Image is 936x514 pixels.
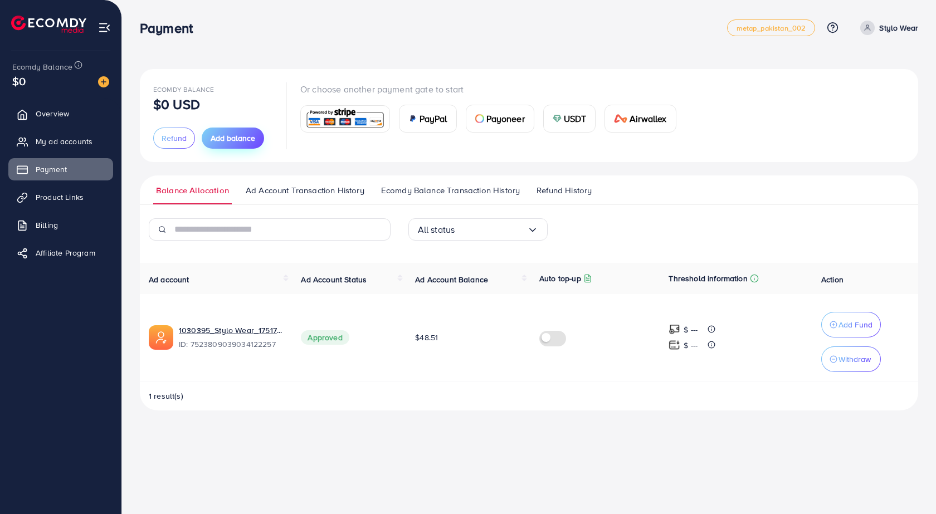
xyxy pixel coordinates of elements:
[98,76,109,87] img: image
[8,158,113,180] a: Payment
[418,221,455,238] span: All status
[153,85,214,94] span: Ecomdy Balance
[684,323,698,336] p: $ ---
[36,108,69,119] span: Overview
[8,242,113,264] a: Affiliate Program
[879,21,918,35] p: Stylo Wear
[149,274,189,285] span: Ad account
[604,105,676,133] a: cardAirwallex
[486,112,525,125] span: Payoneer
[737,25,806,32] span: metap_pakistan_002
[300,105,390,133] a: card
[669,272,747,285] p: Threshold information
[466,105,534,133] a: cardPayoneer
[179,325,283,350] div: <span class='underline'>1030395_Stylo Wear_1751773316264</span></br>7523809039034122257
[12,61,72,72] span: Ecomdy Balance
[455,221,526,238] input: Search for option
[149,325,173,350] img: ic-ads-acc.e4c84228.svg
[889,464,928,506] iframe: Chat
[727,19,816,36] a: metap_pakistan_002
[179,325,283,336] a: 1030395_Stylo Wear_1751773316264
[537,184,592,197] span: Refund History
[11,16,86,33] img: logo
[838,318,872,331] p: Add Fund
[36,247,95,258] span: Affiliate Program
[179,339,283,350] span: ID: 7523809039034122257
[202,128,264,149] button: Add balance
[98,21,111,34] img: menu
[553,114,562,123] img: card
[420,112,447,125] span: PayPal
[669,324,680,335] img: top-up amount
[821,274,844,285] span: Action
[156,184,229,197] span: Balance Allocation
[856,21,918,35] a: Stylo Wear
[543,105,596,133] a: cardUSDT
[564,112,587,125] span: USDT
[475,114,484,123] img: card
[304,107,386,131] img: card
[669,339,680,351] img: top-up amount
[684,339,698,352] p: $ ---
[630,112,666,125] span: Airwallex
[415,332,438,343] span: $48.51
[12,73,26,89] span: $0
[300,82,685,96] p: Or choose another payment gate to start
[821,312,881,337] button: Add Fund
[408,114,417,123] img: card
[415,274,488,285] span: Ad Account Balance
[8,186,113,208] a: Product Links
[36,136,92,147] span: My ad accounts
[381,184,520,197] span: Ecomdy Balance Transaction History
[821,346,881,372] button: Withdraw
[153,97,200,111] p: $0 USD
[301,330,349,345] span: Approved
[246,184,364,197] span: Ad Account Transaction History
[36,219,58,231] span: Billing
[162,133,187,144] span: Refund
[36,192,84,203] span: Product Links
[8,130,113,153] a: My ad accounts
[838,353,871,366] p: Withdraw
[539,272,581,285] p: Auto top-up
[211,133,255,144] span: Add balance
[149,390,183,402] span: 1 result(s)
[140,20,202,36] h3: Payment
[301,274,367,285] span: Ad Account Status
[408,218,548,241] div: Search for option
[614,114,627,123] img: card
[399,105,457,133] a: cardPayPal
[8,214,113,236] a: Billing
[8,102,113,125] a: Overview
[153,128,195,149] button: Refund
[36,164,67,175] span: Payment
